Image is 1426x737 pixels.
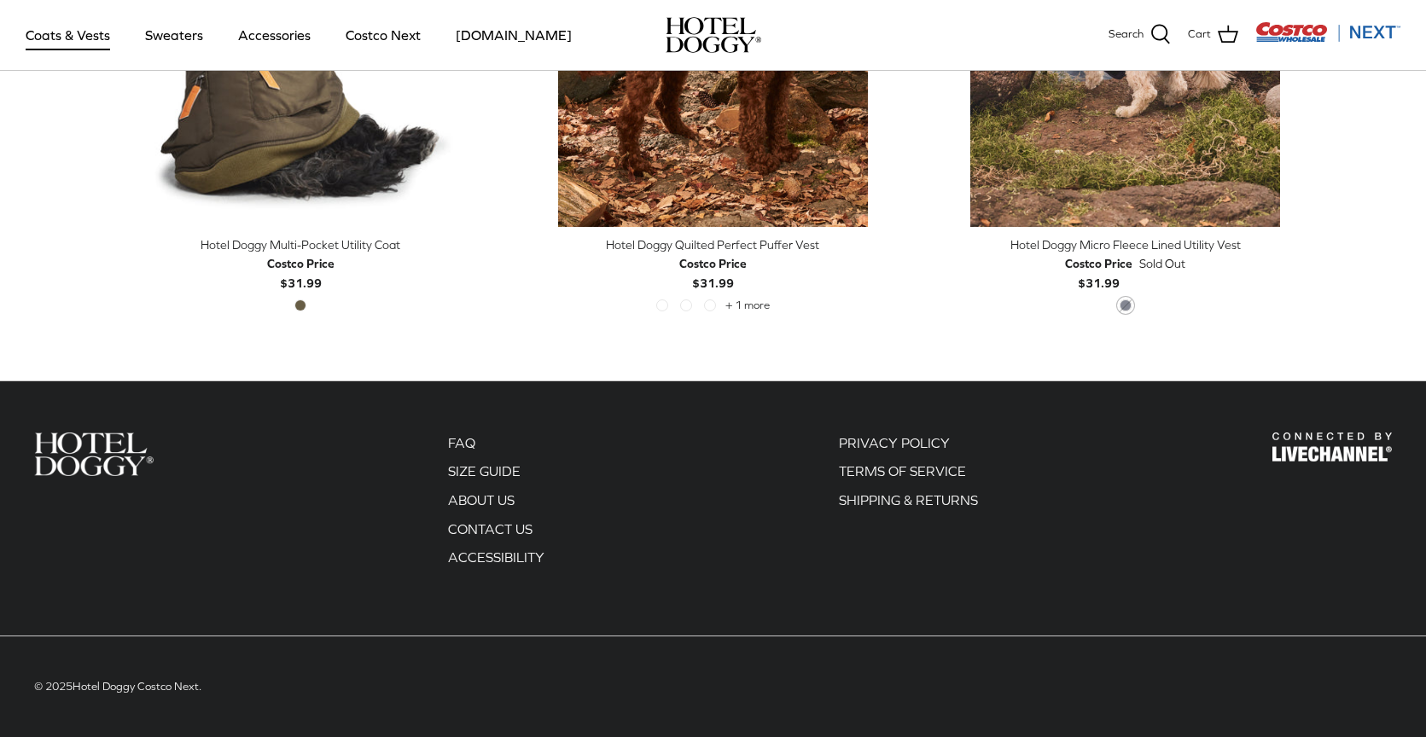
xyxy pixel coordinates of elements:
[822,432,995,576] div: Secondary navigation
[267,254,335,289] b: $31.99
[330,6,436,64] a: Costco Next
[448,521,533,537] a: CONTACT US
[520,235,906,293] a: Hotel Doggy Quilted Perfect Puffer Vest Costco Price$31.99
[108,235,494,293] a: Hotel Doggy Multi-Pocket Utility Coat Costco Price$31.99
[1139,254,1185,273] span: Sold Out
[10,6,125,64] a: Coats & Vests
[679,254,747,273] div: Costco Price
[108,235,494,254] div: Hotel Doggy Multi-Pocket Utility Coat
[839,492,978,508] a: SHIPPING & RETURNS
[725,299,770,311] span: + 1 more
[1109,26,1144,44] span: Search
[448,463,521,479] a: SIZE GUIDE
[679,254,747,289] b: $31.99
[932,235,1318,254] div: Hotel Doggy Micro Fleece Lined Utility Vest
[223,6,326,64] a: Accessories
[520,235,906,254] div: Hotel Doggy Quilted Perfect Puffer Vest
[1065,254,1132,273] div: Costco Price
[34,680,201,693] span: © 2025 .
[839,435,950,450] a: PRIVACY POLICY
[34,432,154,476] img: Hotel Doggy Costco Next
[932,235,1318,293] a: Hotel Doggy Micro Fleece Lined Utility Vest Costco Price$31.99 Sold Out
[1272,432,1392,462] img: Hotel Doggy Costco Next
[1255,32,1400,45] a: Visit Costco Next
[448,435,475,450] a: FAQ
[839,463,966,479] a: TERMS OF SERVICE
[267,254,335,273] div: Costco Price
[1188,26,1211,44] span: Cart
[666,17,761,53] img: hoteldoggycom
[1109,24,1171,46] a: Search
[431,432,562,576] div: Secondary navigation
[440,6,587,64] a: [DOMAIN_NAME]
[448,492,515,508] a: ABOUT US
[666,17,761,53] a: hoteldoggy.com hoteldoggycom
[1188,24,1238,46] a: Cart
[130,6,218,64] a: Sweaters
[1255,21,1400,43] img: Costco Next
[448,549,544,565] a: ACCESSIBILITY
[1065,254,1132,289] b: $31.99
[73,680,199,693] a: Hotel Doggy Costco Next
